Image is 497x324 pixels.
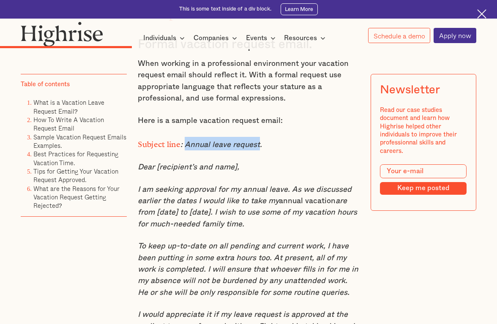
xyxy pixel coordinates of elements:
div: Events [246,33,278,43]
em: Dear [recipient’s and name], [138,163,239,171]
img: Highrise logo [21,22,103,46]
div: Read our case studies document and learn how Highrise helped other individuals to improve their p... [380,106,467,155]
div: Individuals [143,33,187,43]
a: Learn More [281,3,318,15]
em: : Annual leave request. [180,141,262,149]
a: What are the Reasons for Your Vacation Request Getting Rejected? [33,184,120,211]
div: Newsletter [380,83,440,97]
em: are from [date] to [date]. I wish to use some of my vacation hours for much-needed family time. [138,197,357,228]
p: annual vacation [138,184,359,230]
div: Companies [194,33,240,43]
a: Sample Vacation Request Emails Examples. [33,132,126,150]
em: To keep up-to-date on all pending and current work, I have been putting in some extra hours too. ... [138,242,358,296]
div: Companies [194,33,229,43]
div: Resources [284,33,317,43]
div: Resources [284,33,328,43]
input: Your e-mail [380,164,467,178]
a: Apply now [434,28,476,43]
img: Cross icon [477,9,486,19]
a: What is a Vacation Leave Request Email? [33,98,104,116]
input: Keep me posted [380,182,467,195]
a: How To Write A Vacation Request Email [33,115,104,133]
p: When working in a professional environment your vacation request email should reflect it. With a ... [138,58,359,104]
em: I am seeking approval for my annual leave. As we discussed earlier the dates I would like to take my [138,185,352,205]
div: This is some text inside of a div block. [179,5,271,13]
div: Events [246,33,267,43]
p: Here is a sample vacation request email: [138,115,359,126]
div: Table of contents [21,80,70,88]
strong: Subject line [138,140,180,145]
a: Tips for Getting Your Vacation Request Approved. [33,166,118,185]
form: Modal Form [380,164,467,195]
a: Best Practices for Requesting Vacation Time. [33,149,118,167]
a: Schedule a demo [368,28,430,43]
div: Individuals [143,33,176,43]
